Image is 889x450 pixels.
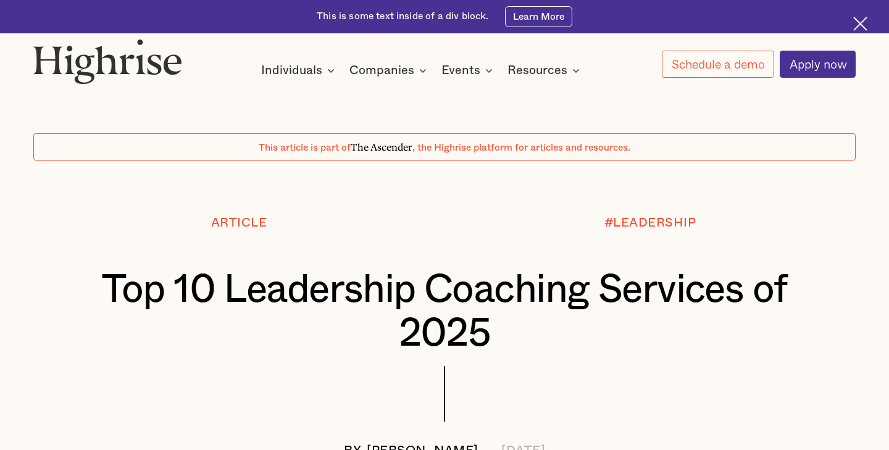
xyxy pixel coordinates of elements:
[662,51,774,78] a: Schedule a demo
[259,143,351,152] span: This article is part of
[507,63,583,78] div: Resources
[780,51,856,78] a: Apply now
[441,63,496,78] div: Events
[604,216,696,230] div: #LEADERSHIP
[317,10,488,23] div: This is some text inside of a div block.
[211,216,267,230] div: Article
[351,140,412,151] span: The Ascender
[261,63,322,78] div: Individuals
[507,63,567,78] div: Resources
[33,39,182,84] img: Highrise logo
[853,17,867,31] img: Cross icon
[349,63,414,78] div: Companies
[505,6,572,28] a: Learn More
[412,143,630,152] span: , the Highrise platform for articles and resources.
[441,63,480,78] div: Events
[67,269,821,356] h1: Top 10 Leadership Coaching Services of 2025
[349,63,430,78] div: Companies
[261,63,338,78] div: Individuals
